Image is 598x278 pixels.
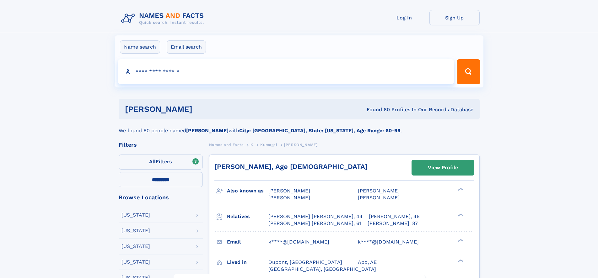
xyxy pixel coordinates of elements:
[227,211,268,222] h3: Relatives
[268,195,310,201] span: [PERSON_NAME]
[268,188,310,194] span: [PERSON_NAME]
[358,188,400,194] span: [PERSON_NAME]
[121,228,150,233] div: [US_STATE]
[186,128,229,134] b: [PERSON_NAME]
[412,160,474,175] a: View Profile
[456,238,464,242] div: ❯
[369,213,420,220] a: [PERSON_NAME], 46
[456,259,464,263] div: ❯
[227,186,268,196] h3: Also known as
[279,106,473,113] div: Found 60 Profiles In Our Records Database
[358,195,400,201] span: [PERSON_NAME]
[457,59,480,84] button: Search Button
[268,259,342,265] span: Dupont, [GEOGRAPHIC_DATA]
[358,259,377,265] span: Apo, AE
[239,128,401,134] b: City: [GEOGRAPHIC_DATA], State: [US_STATE], Age Range: 60-99
[118,59,454,84] input: search input
[119,155,203,170] label: Filters
[125,105,280,113] h1: [PERSON_NAME]
[268,266,376,272] span: [GEOGRAPHIC_DATA], [GEOGRAPHIC_DATA]
[268,213,363,220] a: [PERSON_NAME] [PERSON_NAME], 44
[214,163,368,170] a: [PERSON_NAME], Age [DEMOGRAPHIC_DATA]
[121,244,150,249] div: [US_STATE]
[428,160,458,175] div: View Profile
[149,159,156,165] span: All
[119,119,480,134] div: We found 60 people named with .
[368,220,418,227] a: [PERSON_NAME], 87
[119,10,209,27] img: Logo Names and Facts
[209,141,244,149] a: Names and Facts
[251,141,253,149] a: K
[251,143,253,147] span: K
[379,10,429,25] a: Log In
[227,237,268,247] h3: Email
[260,143,277,147] span: Kumagai
[260,141,277,149] a: Kumagai
[284,143,318,147] span: [PERSON_NAME]
[119,195,203,200] div: Browse Locations
[429,10,480,25] a: Sign Up
[268,220,361,227] a: [PERSON_NAME] [PERSON_NAME], 61
[121,212,150,218] div: [US_STATE]
[121,260,150,265] div: [US_STATE]
[120,40,160,54] label: Name search
[167,40,206,54] label: Email search
[456,213,464,217] div: ❯
[119,142,203,148] div: Filters
[456,187,464,191] div: ❯
[227,257,268,268] h3: Lived in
